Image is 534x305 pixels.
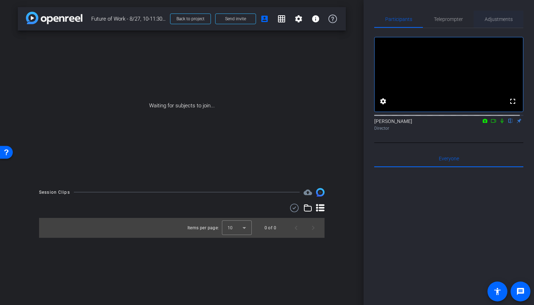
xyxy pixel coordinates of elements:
[225,16,246,22] span: Send invite
[374,118,523,132] div: [PERSON_NAME]
[260,15,269,23] mat-icon: account_box
[294,15,303,23] mat-icon: settings
[374,125,523,132] div: Director
[434,17,463,22] span: Teleprompter
[26,12,82,24] img: app-logo
[485,17,513,22] span: Adjustments
[187,224,219,231] div: Items per page:
[304,188,312,197] span: Destinations for your clips
[265,224,276,231] div: 0 of 0
[508,97,517,106] mat-icon: fullscreen
[516,287,525,296] mat-icon: message
[385,17,412,22] span: Participants
[215,14,256,24] button: Send invite
[91,12,166,26] span: Future of Work - 8/27, 10-11:30 ET
[439,156,459,161] span: Everyone
[277,15,286,23] mat-icon: grid_on
[304,188,312,197] mat-icon: cloud_upload
[288,219,305,236] button: Previous page
[305,219,322,236] button: Next page
[379,97,387,106] mat-icon: settings
[170,14,211,24] button: Back to project
[18,31,346,181] div: Waiting for subjects to join...
[506,117,515,124] mat-icon: flip
[39,189,70,196] div: Session Clips
[493,287,502,296] mat-icon: accessibility
[316,188,325,197] img: Session clips
[176,16,205,21] span: Back to project
[311,15,320,23] mat-icon: info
